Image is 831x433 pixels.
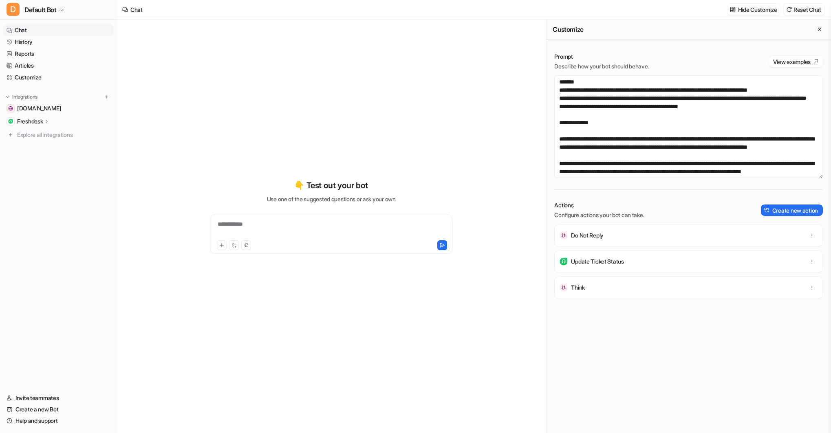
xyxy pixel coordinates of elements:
[8,106,13,111] img: drivingtests.co.uk
[294,179,368,191] p: 👇 Test out your bot
[12,94,37,100] p: Integrations
[17,117,43,125] p: Freshdesk
[8,119,13,124] img: Freshdesk
[560,284,568,292] img: Think icon
[554,53,649,61] p: Prompt
[3,60,114,71] a: Articles
[553,25,583,33] h2: Customize
[554,62,649,70] p: Describe how your bot should behave.
[554,201,644,209] p: Actions
[7,3,20,16] span: D
[554,211,644,219] p: Configure actions your bot can take.
[727,4,780,15] button: Hide Customize
[104,94,109,100] img: menu_add.svg
[786,7,792,13] img: reset
[769,56,823,67] button: View examples
[267,195,396,203] p: Use one of the suggested questions or ask your own
[571,284,585,292] p: Think
[130,5,143,14] div: Chat
[738,5,777,14] p: Hide Customize
[571,231,604,240] p: Do Not Reply
[730,7,736,13] img: customize
[764,207,770,213] img: create-action-icon.svg
[3,129,114,141] a: Explore all integrations
[761,204,823,216] button: Create new action
[3,36,114,48] a: History
[7,131,15,139] img: explore all integrations
[3,404,114,415] a: Create a new Bot
[3,103,114,114] a: drivingtests.co.uk[DOMAIN_NAME]
[3,72,114,83] a: Customize
[3,48,114,59] a: Reports
[5,94,11,100] img: expand menu
[3,392,114,404] a: Invite teammates
[24,4,57,15] span: Default Bot
[3,93,40,101] button: Integrations
[3,415,114,426] a: Help and support
[560,231,568,240] img: Do Not Reply icon
[815,24,824,34] button: Close flyout
[3,24,114,36] a: Chat
[17,128,110,141] span: Explore all integrations
[571,257,624,266] p: Update Ticket Status
[784,4,824,15] button: Reset Chat
[17,104,61,112] span: [DOMAIN_NAME]
[560,257,568,266] img: Update Ticket Status icon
